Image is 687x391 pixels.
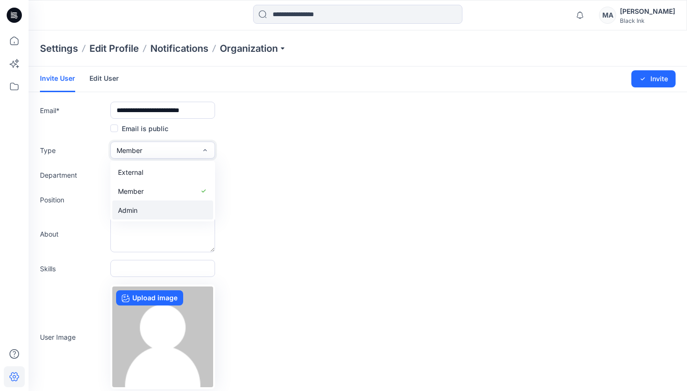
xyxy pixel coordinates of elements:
[631,70,676,87] button: Invite
[150,42,208,55] a: Notifications
[40,195,107,205] label: Position
[40,145,107,155] label: Type
[118,167,143,177] span: External
[40,66,75,92] a: Invite User
[620,17,675,24] div: Black Ink
[118,186,144,196] span: Member
[40,170,107,180] label: Department
[40,332,107,342] label: User Image
[89,66,119,91] a: Edit User
[40,42,78,55] p: Settings
[116,290,183,305] label: Upload image
[117,145,142,155] span: Member
[110,123,168,134] label: Email is public
[89,42,139,55] a: Edit Profile
[40,229,107,239] label: About
[599,7,616,24] div: MA
[112,286,213,387] img: no-profile.png
[620,6,675,17] div: [PERSON_NAME]
[118,205,137,215] span: Admin
[110,142,215,159] button: Member
[40,264,107,274] label: Skills
[40,105,107,115] label: Email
